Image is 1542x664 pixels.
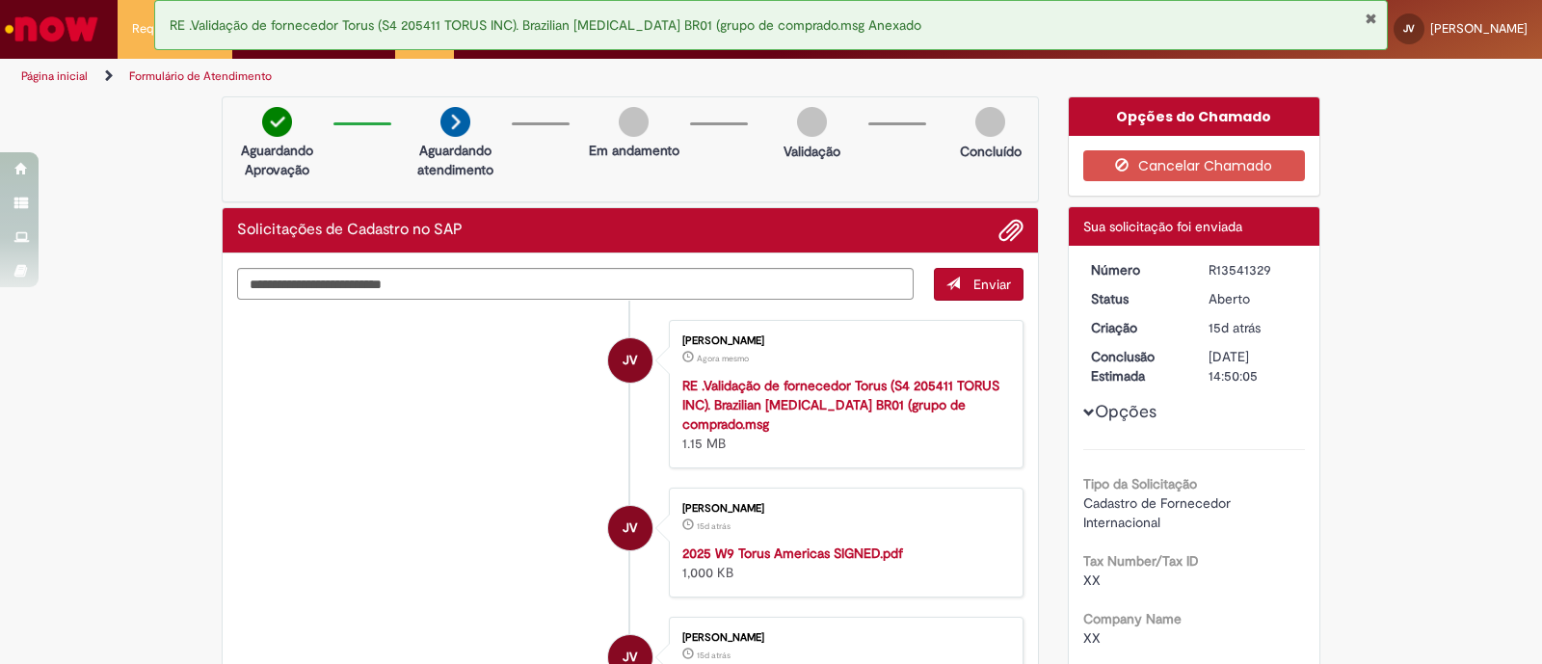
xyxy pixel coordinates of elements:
[14,59,1014,94] ul: Trilhas de página
[682,376,1003,453] div: 1.15 MB
[1209,318,1298,337] div: 16/09/2025 17:50:01
[697,650,731,661] time: 16/09/2025 17:49:01
[1403,22,1415,35] span: JV
[682,377,999,433] a: RE .Validação de fornecedor Torus (S4 205411 TORUS INC). Brazilian [MEDICAL_DATA] BR01 (grupo de ...
[237,268,914,301] textarea: Digite sua mensagem aqui...
[682,544,903,562] a: 2025 W9 Torus Americas SIGNED.pdf
[1430,20,1528,37] span: [PERSON_NAME]
[998,218,1024,243] button: Adicionar anexos
[440,107,470,137] img: arrow-next.png
[1083,218,1242,235] span: Sua solicitação foi enviada
[975,107,1005,137] img: img-circle-grey.png
[623,337,637,384] span: JV
[1209,260,1298,279] div: R13541329
[784,142,840,161] p: Validação
[1083,571,1101,589] span: XX
[589,141,679,160] p: Em andamento
[1365,11,1377,26] button: Fechar Notificação
[973,276,1011,293] span: Enviar
[697,353,749,364] time: 01/10/2025 08:36:44
[697,520,731,532] span: 15d atrás
[1077,260,1195,279] dt: Número
[21,68,88,84] a: Página inicial
[1077,318,1195,337] dt: Criação
[682,335,1003,347] div: [PERSON_NAME]
[129,68,272,84] a: Formulário de Atendimento
[1083,629,1101,647] span: XX
[682,632,1003,644] div: [PERSON_NAME]
[697,353,749,364] span: Agora mesmo
[623,505,637,551] span: JV
[1077,289,1195,308] dt: Status
[1209,289,1298,308] div: Aberto
[2,10,101,48] img: ServiceNow
[682,503,1003,515] div: [PERSON_NAME]
[1209,319,1261,336] span: 15d atrás
[934,268,1024,301] button: Enviar
[1083,475,1197,492] b: Tipo da Solicitação
[237,222,463,239] h2: Solicitações de Cadastro no SAP Histórico de tíquete
[608,506,652,550] div: Joao Vitor De Oliveira Vieira
[1083,150,1306,181] button: Cancelar Chamado
[1069,97,1320,136] div: Opções do Chamado
[619,107,649,137] img: img-circle-grey.png
[409,141,502,179] p: Aguardando atendimento
[262,107,292,137] img: check-circle-green.png
[132,19,199,39] span: Requisições
[682,544,1003,582] div: 1,000 KB
[170,16,921,34] span: RE .Validação de fornecedor Torus (S4 205411 TORUS INC). Brazilian [MEDICAL_DATA] BR01 (grupo de ...
[797,107,827,137] img: img-circle-grey.png
[960,142,1022,161] p: Concluído
[1209,319,1261,336] time: 16/09/2025 17:50:01
[1083,610,1182,627] b: Company Name
[230,141,324,179] p: Aguardando Aprovação
[1083,552,1199,570] b: Tax Number/Tax ID
[1077,347,1195,385] dt: Conclusão Estimada
[608,338,652,383] div: Joao Vitor De Oliveira Vieira
[697,650,731,661] span: 15d atrás
[1083,494,1235,531] span: Cadastro de Fornecedor Internacional
[1209,347,1298,385] div: [DATE] 14:50:05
